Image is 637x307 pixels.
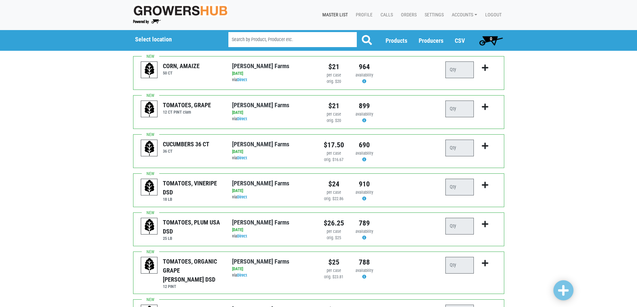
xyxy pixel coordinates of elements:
[232,194,313,200] div: via
[386,37,407,44] a: Products
[446,9,480,21] a: Accounts
[133,4,228,17] img: original-fc7597fdc6adbb9d0e2ae620e786d1a2.jpg
[324,150,344,157] div: per case
[133,19,161,24] img: Powered by Big Wheelbarrow
[355,72,373,78] span: availability
[163,149,209,154] h6: 36 CT
[324,179,344,189] div: $24
[354,257,375,268] div: 788
[232,272,313,279] div: via
[163,140,209,149] div: CUCUMBERS 36 CT
[232,155,313,161] div: via
[232,219,289,226] a: [PERSON_NAME] Farms
[163,110,211,115] h6: 12 CT PINT clam
[355,112,373,117] span: availability
[445,257,474,274] input: Qty
[324,268,344,274] div: per case
[324,140,344,150] div: $17.50
[455,37,465,44] a: CSV
[163,101,211,110] div: TOMATOES, GRAPE
[324,189,344,196] div: per case
[324,257,344,268] div: $25
[232,149,313,155] div: [DATE]
[354,218,375,228] div: 789
[445,179,474,195] input: Qty
[490,36,492,41] span: 0
[232,62,289,69] a: [PERSON_NAME] Farms
[232,70,313,77] div: [DATE]
[232,141,289,148] a: [PERSON_NAME] Farms
[228,32,357,47] input: Search by Product, Producer etc.
[354,61,375,72] div: 964
[324,61,344,72] div: $21
[355,151,373,156] span: availability
[163,218,222,236] div: TOMATOES, PLUM USA DSD
[355,190,373,195] span: availability
[350,9,375,21] a: Profile
[237,77,247,82] a: Direct
[354,101,375,111] div: 899
[141,140,158,157] img: placeholder-variety-43d6402dacf2d531de610a020419775a.svg
[317,9,350,21] a: Master List
[419,37,443,44] a: Producers
[324,72,344,79] div: per case
[163,179,222,197] div: TOMATOES, VINERIPE DSD
[419,9,446,21] a: Settings
[324,111,344,118] div: per case
[237,116,247,121] a: Direct
[396,9,419,21] a: Orders
[135,36,211,43] h5: Select location
[163,61,200,70] div: CORN, AMAIZE
[141,62,158,79] img: placeholder-variety-43d6402dacf2d531de610a020419775a.svg
[354,140,375,150] div: 690
[237,273,247,278] a: Direct
[232,227,313,233] div: [DATE]
[232,188,313,194] div: [DATE]
[324,118,344,124] div: orig. $20
[232,258,289,265] a: [PERSON_NAME] Farms
[375,9,396,21] a: Calls
[232,116,313,122] div: via
[232,266,313,272] div: [DATE]
[141,179,158,196] img: placeholder-variety-43d6402dacf2d531de610a020419775a.svg
[232,102,289,109] a: [PERSON_NAME] Farms
[324,157,344,163] div: orig. $16.67
[141,101,158,118] img: placeholder-variety-43d6402dacf2d531de610a020419775a.svg
[232,77,313,83] div: via
[480,9,504,21] a: Logout
[445,61,474,78] input: Qty
[237,234,247,239] a: Direct
[445,218,474,235] input: Qty
[355,268,373,273] span: availability
[324,79,344,85] div: orig. $20
[237,155,247,160] a: Direct
[324,196,344,202] div: orig. $22.86
[163,257,222,284] div: TOMATOES, ORGANIC GRAPE [PERSON_NAME] DSD
[141,218,158,235] img: placeholder-variety-43d6402dacf2d531de610a020419775a.svg
[354,179,375,189] div: 910
[232,180,289,187] a: [PERSON_NAME] Farms
[324,101,344,111] div: $21
[163,236,222,241] h6: 25 LB
[445,140,474,156] input: Qty
[232,110,313,116] div: [DATE]
[324,218,344,228] div: $26.25
[141,257,158,274] img: placeholder-variety-43d6402dacf2d531de610a020419775a.svg
[163,70,200,75] h6: 50 CT
[324,228,344,235] div: per case
[237,194,247,199] a: Direct
[163,284,222,289] h6: 12 PINT
[445,101,474,117] input: Qty
[163,197,222,202] h6: 18 LB
[232,233,313,240] div: via
[324,274,344,280] div: orig. $23.81
[324,235,344,241] div: orig. $25
[355,229,373,234] span: availability
[476,34,506,47] a: 0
